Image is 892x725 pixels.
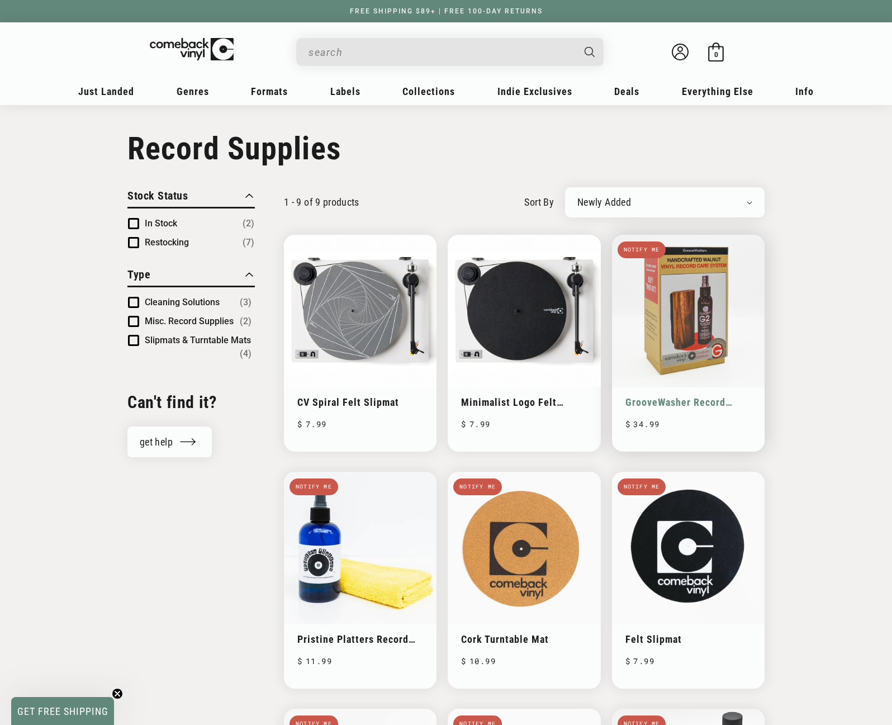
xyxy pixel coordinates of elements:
[127,187,255,377] div: Product filter
[296,38,604,66] div: Search
[243,236,254,249] span: Number of products: (7)
[297,396,423,408] a: CV Spiral Felt Slipmat
[17,705,108,717] span: GET FREE SHIPPING
[127,268,150,281] span: Type
[614,86,639,97] span: Deals
[177,86,209,97] span: Genres
[402,86,455,97] span: Collections
[682,86,753,97] span: Everything Else
[461,633,587,645] a: Cork Turntable Mat
[575,38,605,66] button: Search
[714,50,718,59] span: 0
[240,315,252,328] span: Number of products: (2)
[127,189,188,202] span: Stock Status
[795,86,814,97] span: Info
[524,195,554,210] label: sort by
[78,86,134,97] span: Just Landed
[112,688,123,699] button: Close teaser
[145,335,251,345] span: Slipmats & Turntable Mats
[309,41,573,64] input: When autocomplete results are available use up and down arrows to review and enter to select
[251,86,288,97] span: Formats
[339,7,554,15] a: FREE SHIPPING $89+ | FREE 100-DAY RETURNS
[625,396,751,408] a: GrooveWasher Record Cleaning Kit
[497,86,572,97] span: Indie Exclusives
[284,196,359,208] p: 1 - 9 of 9 products
[127,391,255,413] h2: Can't find it?
[127,187,188,207] button: Filter by Stock Status
[461,396,587,408] a: Minimalist Logo Felt Slipmat
[145,297,220,307] span: Cleaning Solutions
[240,347,252,361] span: Number of products: (4)
[625,633,751,645] a: Felt Slipmat
[127,427,212,457] a: get help
[297,633,423,645] a: Pristine Platters Record Cleaner
[127,130,765,167] h1: Record Supplies
[240,296,252,309] span: Number of products: (3)
[243,217,254,230] span: Number of products: (2)
[127,266,150,286] button: Filter by Type
[330,86,360,97] span: Labels
[145,316,234,326] span: Misc. Record Supplies
[145,237,189,248] span: Restocking
[11,697,114,725] div: GET FREE SHIPPINGClose teaser
[145,218,177,229] span: In Stock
